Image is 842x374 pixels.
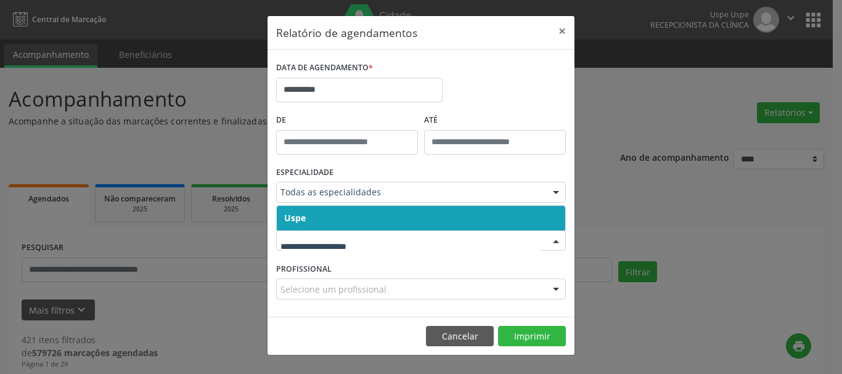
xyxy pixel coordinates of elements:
[280,283,386,296] span: Selecione um profissional
[424,111,566,130] label: ATÉ
[498,326,566,347] button: Imprimir
[276,163,333,182] label: ESPECIALIDADE
[276,25,417,41] h5: Relatório de agendamentos
[550,16,574,46] button: Close
[276,111,418,130] label: De
[426,326,494,347] button: Cancelar
[276,259,332,278] label: PROFISSIONAL
[276,59,373,78] label: DATA DE AGENDAMENTO
[280,186,541,198] span: Todas as especialidades
[284,212,306,224] span: Uspe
